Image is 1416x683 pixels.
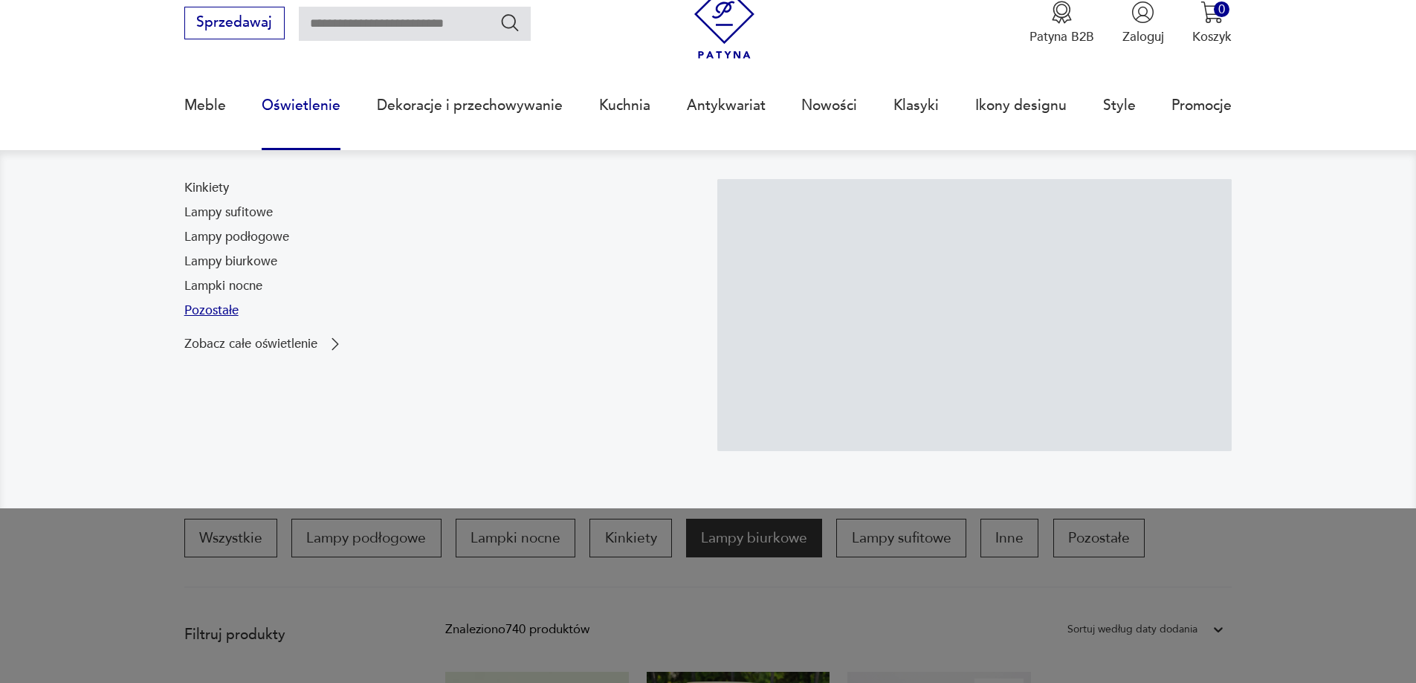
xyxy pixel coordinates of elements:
[1103,71,1136,140] a: Style
[687,71,766,140] a: Antykwariat
[1192,28,1232,45] p: Koszyk
[184,302,239,320] a: Pozostałe
[801,71,857,140] a: Nowości
[184,179,229,197] a: Kinkiety
[1029,28,1094,45] p: Patyna B2B
[377,71,563,140] a: Dekoracje i przechowywanie
[262,71,340,140] a: Oświetlenie
[1171,71,1232,140] a: Promocje
[1200,1,1223,24] img: Ikona koszyka
[1050,1,1073,24] img: Ikona medalu
[1029,1,1094,45] a: Ikona medaluPatyna B2B
[184,18,285,30] a: Sprzedawaj
[1122,28,1164,45] p: Zaloguj
[1131,1,1154,24] img: Ikonka użytkownika
[1029,1,1094,45] button: Patyna B2B
[184,338,317,350] p: Zobacz całe oświetlenie
[1122,1,1164,45] button: Zaloguj
[184,335,344,353] a: Zobacz całe oświetlenie
[184,253,277,271] a: Lampy biurkowe
[184,204,273,221] a: Lampy sufitowe
[975,71,1067,140] a: Ikony designu
[1192,1,1232,45] button: 0Koszyk
[184,7,285,39] button: Sprzedawaj
[184,71,226,140] a: Meble
[893,71,939,140] a: Klasyki
[599,71,650,140] a: Kuchnia
[1214,1,1229,17] div: 0
[184,277,262,295] a: Lampki nocne
[500,12,521,33] button: Szukaj
[184,228,289,246] a: Lampy podłogowe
